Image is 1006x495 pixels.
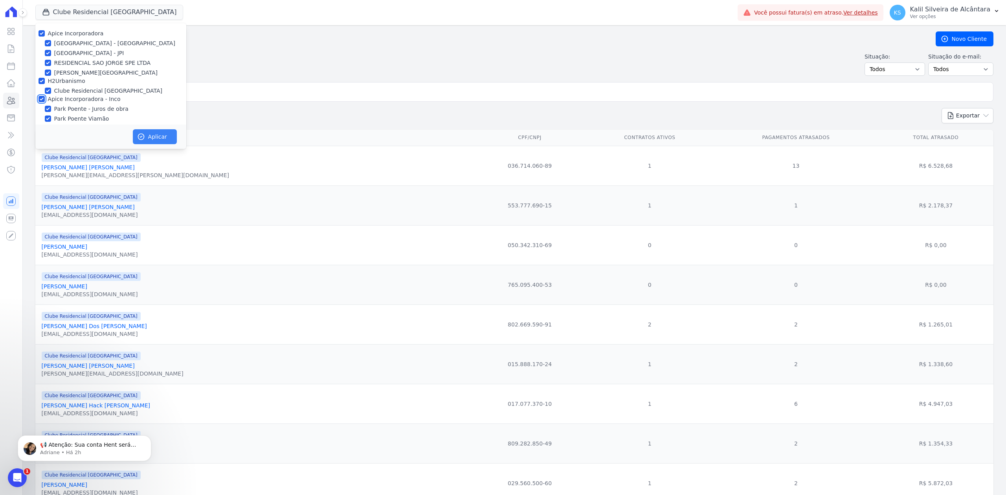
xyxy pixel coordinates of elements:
[42,391,141,400] span: Clube Residencial [GEOGRAPHIC_DATA]
[35,5,184,20] button: Clube Residencial [GEOGRAPHIC_DATA]
[133,129,177,144] button: Aplicar
[474,185,586,225] td: 553.777.690-15
[42,312,141,321] span: Clube Residencial [GEOGRAPHIC_DATA]
[878,146,993,185] td: R$ 6.528,68
[42,290,141,298] div: [EMAIL_ADDRESS][DOMAIN_NAME]
[928,53,993,61] label: Situação do e-mail:
[586,225,714,265] td: 0
[42,409,150,417] div: [EMAIL_ADDRESS][DOMAIN_NAME]
[714,130,878,146] th: Pagamentos Atrasados
[6,419,163,474] iframe: Intercom notifications mensagem
[878,225,993,265] td: R$ 0,00
[474,265,586,304] td: 765.095.400-53
[42,471,141,479] span: Clube Residencial [GEOGRAPHIC_DATA]
[586,185,714,225] td: 1
[586,384,714,423] td: 1
[8,468,27,487] iframe: Intercom live chat
[878,344,993,384] td: R$ 1.338,60
[474,384,586,423] td: 017.077.370-10
[54,115,109,123] label: Park Poente Viamão
[42,193,141,202] span: Clube Residencial [GEOGRAPHIC_DATA]
[42,211,141,219] div: [EMAIL_ADDRESS][DOMAIN_NAME]
[42,272,141,281] span: Clube Residencial [GEOGRAPHIC_DATA]
[910,5,990,13] p: Kalil Silveira de Alcântara
[42,244,87,250] a: [PERSON_NAME]
[878,185,993,225] td: R$ 2.178,37
[910,13,990,20] p: Ver opções
[54,39,175,48] label: [GEOGRAPHIC_DATA] - [GEOGRAPHIC_DATA]
[50,84,990,100] input: Buscar por nome, CPF ou e-mail
[42,283,87,290] a: [PERSON_NAME]
[42,363,135,369] a: [PERSON_NAME] [PERSON_NAME]
[942,108,993,123] button: Exportar
[54,59,151,67] label: RESIDENCIAL SAO JORGE SPE LTDA
[474,146,586,185] td: 036.714.060-89
[714,384,878,423] td: 6
[883,2,1006,24] button: KS Kalil Silveira de Alcântara Ver opções
[48,30,104,37] label: Apice Incorporadora
[474,130,586,146] th: CPF/CNPJ
[42,323,147,329] a: [PERSON_NAME] Dos [PERSON_NAME]
[586,423,714,463] td: 1
[714,423,878,463] td: 2
[24,468,30,475] span: 1
[42,164,135,170] a: [PERSON_NAME] [PERSON_NAME]
[474,225,586,265] td: 050.342.310-69
[42,204,135,210] a: [PERSON_NAME] [PERSON_NAME]
[714,185,878,225] td: 1
[42,352,141,360] span: Clube Residencial [GEOGRAPHIC_DATA]
[42,402,150,409] a: [PERSON_NAME] Hack [PERSON_NAME]
[878,304,993,344] td: R$ 1.265,01
[42,330,147,338] div: [EMAIL_ADDRESS][DOMAIN_NAME]
[42,171,229,179] div: [PERSON_NAME][EMAIL_ADDRESS][PERSON_NAME][DOMAIN_NAME]
[586,304,714,344] td: 2
[42,233,141,241] span: Clube Residencial [GEOGRAPHIC_DATA]
[42,482,87,488] a: [PERSON_NAME]
[42,153,141,162] span: Clube Residencial [GEOGRAPHIC_DATA]
[714,225,878,265] td: 0
[936,31,993,46] a: Novo Cliente
[714,146,878,185] td: 13
[878,265,993,304] td: R$ 0,00
[586,344,714,384] td: 1
[894,10,901,15] span: KS
[754,9,878,17] span: Você possui fatura(s) em atraso.
[474,344,586,384] td: 015.888.170-24
[48,78,85,84] label: H2Urbanismo
[54,87,162,95] label: Clube Residencial [GEOGRAPHIC_DATA]
[48,96,121,102] label: Apice Incorporadora - Inco
[586,146,714,185] td: 1
[474,304,586,344] td: 802.669.590-91
[714,344,878,384] td: 2
[35,32,923,46] h2: Clientes
[865,53,925,61] label: Situação:
[54,49,124,57] label: [GEOGRAPHIC_DATA] - JPI
[878,423,993,463] td: R$ 1.354,33
[474,423,586,463] td: 809.282.850-49
[714,265,878,304] td: 0
[54,69,158,77] label: [PERSON_NAME][GEOGRAPHIC_DATA]
[843,9,878,16] a: Ver detalhes
[878,130,993,146] th: Total Atrasado
[586,130,714,146] th: Contratos Ativos
[42,370,184,378] div: [PERSON_NAME][EMAIL_ADDRESS][DOMAIN_NAME]
[35,130,474,146] th: Nome
[54,105,129,113] label: Park Poente - Juros de obra
[714,304,878,344] td: 2
[878,384,993,423] td: R$ 4.947,03
[42,251,141,258] div: [EMAIL_ADDRESS][DOMAIN_NAME]
[586,265,714,304] td: 0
